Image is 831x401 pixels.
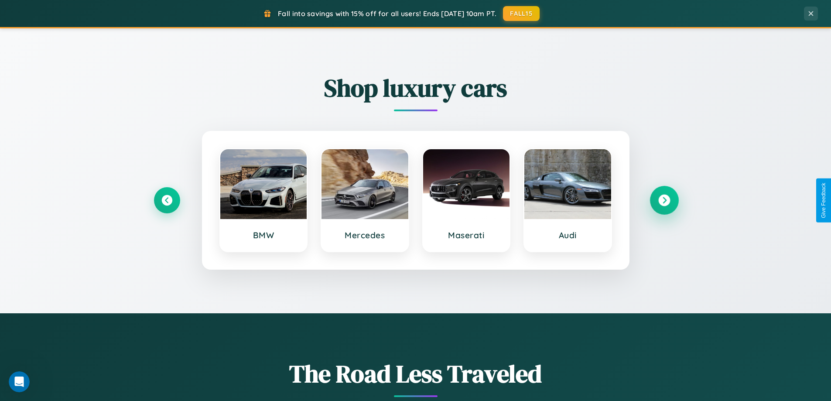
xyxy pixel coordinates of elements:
[821,183,827,218] div: Give Feedback
[154,71,677,105] h2: Shop luxury cars
[330,230,400,240] h3: Mercedes
[503,6,540,21] button: FALL15
[533,230,602,240] h3: Audi
[154,357,677,391] h1: The Road Less Traveled
[432,230,501,240] h3: Maserati
[9,371,30,392] iframe: Intercom live chat
[278,9,496,18] span: Fall into savings with 15% off for all users! Ends [DATE] 10am PT.
[229,230,298,240] h3: BMW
